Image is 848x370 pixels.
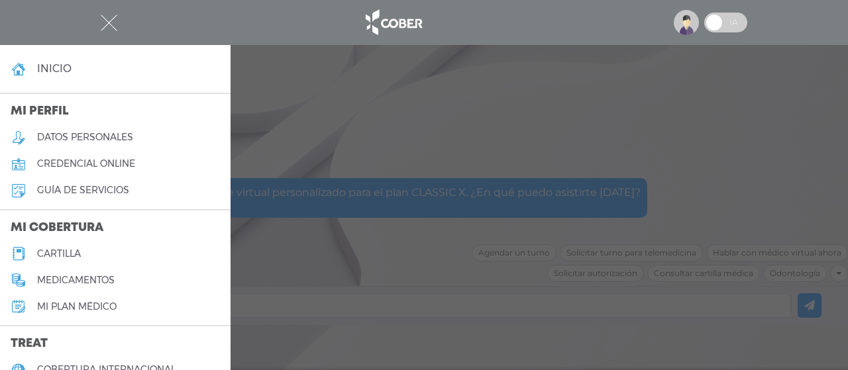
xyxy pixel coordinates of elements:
[674,10,699,35] img: profile-placeholder.svg
[37,248,81,259] h5: cartilla
[101,15,117,31] img: Cober_menu-close-white.svg
[37,132,133,143] h5: datos personales
[358,7,428,38] img: logo_cober_home-white.png
[37,275,115,286] h5: medicamentos
[37,62,72,75] h4: inicio
[37,158,135,169] h5: credencial online
[37,301,117,312] h5: Mi plan médico
[37,185,129,196] h5: guía de servicios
